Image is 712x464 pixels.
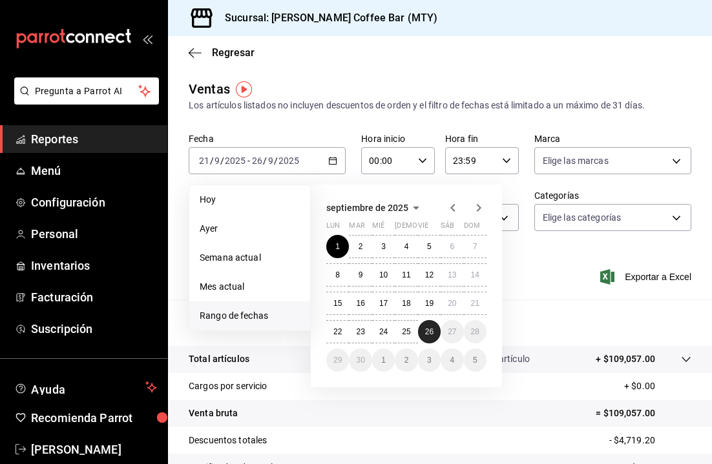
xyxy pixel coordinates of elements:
[464,263,487,287] button: 14 de septiembre de 2025
[224,156,246,166] input: ----
[471,270,479,279] abbr: 14 de septiembre de 2025
[220,156,224,166] span: /
[274,156,278,166] span: /
[534,191,691,200] label: Categorías
[333,299,342,308] abbr: 15 de septiembre de 2025
[425,270,434,279] abbr: 12 de septiembre de 2025
[215,10,437,26] h3: Sucursal: [PERSON_NAME] Coffee Bar (MTY)
[326,320,349,343] button: 22 de septiembre de 2025
[189,434,267,447] p: Descuentos totales
[404,356,409,365] abbr: 2 de octubre de 2025
[395,263,417,287] button: 11 de septiembre de 2025
[372,348,395,372] button: 1 de octubre de 2025
[236,81,252,97] img: Tooltip marker
[349,221,364,235] abbr: martes
[31,225,157,243] span: Personal
[379,327,388,336] abbr: 24 de septiembre de 2025
[603,269,691,285] span: Exportar a Excel
[372,292,395,315] button: 17 de septiembre de 2025
[596,352,655,366] p: + $109,057.00
[31,288,157,306] span: Facturación
[448,327,456,336] abbr: 27 de septiembre de 2025
[189,352,249,366] p: Total artículos
[349,348,372,372] button: 30 de septiembre de 2025
[326,221,340,235] abbr: lunes
[189,379,267,393] p: Cargos por servicio
[464,320,487,343] button: 28 de septiembre de 2025
[263,156,267,166] span: /
[326,200,424,216] button: septiembre de 2025
[349,292,372,315] button: 16 de septiembre de 2025
[379,299,388,308] abbr: 17 de septiembre de 2025
[31,379,140,395] span: Ayuda
[404,242,409,251] abbr: 4 de septiembre de 2025
[200,280,300,294] span: Mes actual
[543,211,622,224] span: Elige las categorías
[381,356,386,365] abbr: 1 de octubre de 2025
[471,299,479,308] abbr: 21 de septiembre de 2025
[441,235,463,258] button: 6 de septiembre de 2025
[212,46,255,59] span: Regresar
[326,292,349,315] button: 15 de septiembre de 2025
[418,320,441,343] button: 26 de septiembre de 2025
[326,263,349,287] button: 8 de septiembre de 2025
[427,356,432,365] abbr: 3 de octubre de 2025
[349,263,372,287] button: 9 de septiembre de 2025
[200,309,300,323] span: Rango de fechas
[333,327,342,336] abbr: 22 de septiembre de 2025
[198,156,210,166] input: --
[418,235,441,258] button: 5 de septiembre de 2025
[359,270,363,279] abbr: 9 de septiembre de 2025
[31,441,157,458] span: [PERSON_NAME]
[395,348,417,372] button: 2 de octubre de 2025
[372,320,395,343] button: 24 de septiembre de 2025
[609,434,691,447] p: - $4,719.20
[278,156,300,166] input: ----
[251,156,263,166] input: --
[395,235,417,258] button: 4 de septiembre de 2025
[441,292,463,315] button: 20 de septiembre de 2025
[356,327,364,336] abbr: 23 de septiembre de 2025
[395,320,417,343] button: 25 de septiembre de 2025
[200,222,300,236] span: Ayer
[35,85,139,98] span: Pregunta a Parrot AI
[464,221,480,235] abbr: domingo
[214,156,220,166] input: --
[395,221,471,235] abbr: jueves
[142,34,152,44] button: open_drawer_menu
[31,162,157,179] span: Menú
[372,235,395,258] button: 3 de septiembre de 2025
[359,242,363,251] abbr: 2 de septiembre de 2025
[425,299,434,308] abbr: 19 de septiembre de 2025
[425,327,434,336] abbr: 26 de septiembre de 2025
[189,407,238,420] p: Venta bruta
[402,299,410,308] abbr: 18 de septiembre de 2025
[624,379,691,393] p: + $0.00
[543,154,609,167] span: Elige las marcas
[441,320,463,343] button: 27 de septiembre de 2025
[473,356,477,365] abbr: 5 de octubre de 2025
[464,292,487,315] button: 21 de septiembre de 2025
[31,130,157,148] span: Reportes
[381,242,386,251] abbr: 3 de septiembre de 2025
[441,348,463,372] button: 4 de octubre de 2025
[395,292,417,315] button: 18 de septiembre de 2025
[247,156,250,166] span: -
[326,235,349,258] button: 1 de septiembre de 2025
[31,257,157,274] span: Inventarios
[200,193,300,207] span: Hoy
[418,221,428,235] abbr: viernes
[445,134,519,143] label: Hora fin
[473,242,477,251] abbr: 7 de septiembre de 2025
[356,356,364,365] abbr: 30 de septiembre de 2025
[31,320,157,338] span: Suscripción
[464,348,487,372] button: 5 de octubre de 2025
[596,407,691,420] p: = $109,057.00
[326,203,408,213] span: septiembre de 2025
[450,356,454,365] abbr: 4 de octubre de 2025
[372,221,384,235] abbr: miércoles
[189,99,691,112] div: Los artículos listados no incluyen descuentos de orden y el filtro de fechas está limitado a un m...
[9,94,159,107] a: Pregunta a Parrot AI
[349,320,372,343] button: 23 de septiembre de 2025
[450,242,454,251] abbr: 6 de septiembre de 2025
